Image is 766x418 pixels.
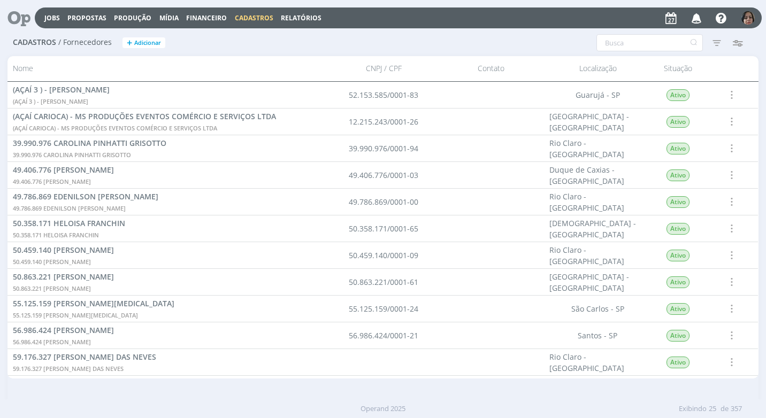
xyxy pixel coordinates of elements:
span: Ativo [667,196,690,208]
span: 25 [709,404,716,414]
span: / Fornecedores [58,38,112,47]
button: Produção [111,14,155,22]
span: Ativo [667,89,690,101]
span: Ativo [667,303,690,315]
div: 50.459.140/0001-09 [331,242,438,268]
span: Ativo [667,330,690,342]
span: + [127,37,132,49]
span: 50.863.221 [PERSON_NAME] [13,272,114,282]
span: Rio Claro - [GEOGRAPHIC_DATA] [550,138,625,159]
img: 6 [741,11,755,25]
span: [GEOGRAPHIC_DATA] - [GEOGRAPHIC_DATA] [550,272,630,293]
span: de [721,404,729,414]
span: Ativo [667,169,690,181]
span: 39.990.976 CAROLINA PINHATTI GRISOTTO [13,151,131,159]
span: 49.786.869 EDENILSON [PERSON_NAME] [13,204,126,212]
div: Nome [7,59,330,78]
span: Rio Claro - [GEOGRAPHIC_DATA] [550,352,625,373]
button: Financeiro [183,14,230,22]
span: Guarujá - SP [576,90,620,100]
div: 55.125.159/0001-24 [331,296,438,322]
button: Jobs [41,14,63,22]
div: 56.986.424/0001-21 [331,322,438,349]
a: 50.459.140 [PERSON_NAME]50.459.140 [PERSON_NAME] [13,244,114,267]
div: Contato [438,59,545,78]
span: Rio Claro - [GEOGRAPHIC_DATA] [550,378,625,400]
span: 59.653.636 [PERSON_NAME] [13,378,114,389]
span: Exibindo [679,404,707,414]
span: 59.176.327 [PERSON_NAME] DAS NEVES [13,365,124,373]
span: Ativo [667,143,690,154]
div: CNPJ / CPF [331,59,438,78]
a: 50.863.221 [PERSON_NAME]50.863.221 [PERSON_NAME] [13,271,114,293]
span: 59.176.327 [PERSON_NAME] DAS NEVES [13,352,156,362]
span: (AÇAÍ CARIOCA) - MS PRODUÇÕES EVENTOS COMÉRCIO E SERVIÇOS LTDA [13,111,276,121]
span: Financeiro [186,13,227,22]
a: Jobs [44,13,60,22]
a: (AÇAÍ 3 ) - [PERSON_NAME](AÇAÍ 3 ) - [PERSON_NAME] [13,84,110,106]
span: 50.459.140 [PERSON_NAME] [13,245,114,255]
div: 49.406.776/0001-03 [331,162,438,188]
span: Ativo [667,276,690,288]
div: 49.786.869/0001-00 [331,189,438,215]
a: 56.986.424 [PERSON_NAME]56.986.424 [PERSON_NAME] [13,324,114,347]
span: 56.986.424 [PERSON_NAME] [13,325,114,335]
a: 59.176.327 [PERSON_NAME] DAS NEVES59.176.327 [PERSON_NAME] DAS NEVES [13,351,156,374]
span: Adicionar [134,40,161,47]
button: Relatórios [278,14,325,22]
span: 50.358.171 HELOISA FRANCHIN [13,218,125,228]
button: Propostas [64,14,110,22]
span: 49.406.776 [PERSON_NAME] [13,165,114,175]
a: Propostas [67,13,106,22]
div: 39.990.976/0001-94 [331,135,438,161]
div: 52.153.585/0001-83 [331,82,438,108]
a: 49.406.776 [PERSON_NAME]49.406.776 [PERSON_NAME] [13,164,114,187]
span: 357 [731,404,742,414]
a: 49.786.869 EDENILSON [PERSON_NAME]49.786.869 EDENILSON [PERSON_NAME] [13,191,158,213]
span: 55.125.159 [PERSON_NAME][MEDICAL_DATA] [13,311,138,319]
a: 55.125.159 [PERSON_NAME][MEDICAL_DATA]55.125.159 [PERSON_NAME][MEDICAL_DATA] [13,298,174,320]
button: Mídia [156,14,182,22]
span: Ativo [667,116,690,128]
span: 49.786.869 EDENILSON [PERSON_NAME] [13,191,158,202]
span: Duque de Caxias - [GEOGRAPHIC_DATA] [550,165,625,186]
span: [DEMOGRAPHIC_DATA] - [GEOGRAPHIC_DATA] [550,218,637,239]
span: 56.986.424 [PERSON_NAME] [13,338,91,346]
span: 50.459.140 [PERSON_NAME] [13,258,91,266]
a: (AÇAÍ CARIOCA) - MS PRODUÇÕES EVENTOS COMÉRCIO E SERVIÇOS LTDA(AÇAÍ CARIOCA) - MS PRODUÇÕES EVENT... [13,111,276,133]
span: 49.406.776 [PERSON_NAME] [13,177,91,185]
button: Cadastros [232,14,277,22]
span: 50.863.221 [PERSON_NAME] [13,284,91,292]
div: 12.215.243/0001-26 [331,109,438,135]
span: 50.358.171 HELOISA FRANCHIN [13,231,99,239]
span: Rio Claro - [GEOGRAPHIC_DATA] [550,245,625,266]
span: 55.125.159 [PERSON_NAME][MEDICAL_DATA] [13,298,174,308]
span: Ativo [667,223,690,235]
button: 6 [741,9,755,27]
input: Busca [596,34,703,51]
a: 50.358.171 HELOISA FRANCHIN50.358.171 HELOISA FRANCHIN [13,218,125,240]
span: Cadastros [235,13,273,22]
span: 39.990.976 CAROLINA PINHATTI GRISOTTO [13,138,166,148]
span: [GEOGRAPHIC_DATA] - [GEOGRAPHIC_DATA] [550,111,630,133]
a: 39.990.976 CAROLINA PINHATTI GRISOTTO39.990.976 CAROLINA PINHATTI GRISOTTO [13,137,166,160]
span: Cadastros [13,38,56,47]
span: Rio Claro - [GEOGRAPHIC_DATA] [550,191,625,213]
div: Situação [652,59,705,78]
a: Relatórios [281,13,321,22]
div: Localização [545,59,652,78]
button: +Adicionar [122,37,165,49]
div: 50.358.171/0001-65 [331,215,438,242]
span: Santos - SP [578,330,618,340]
a: Produção [114,13,151,22]
span: Ativo [667,357,690,368]
span: São Carlos - SP [571,304,624,314]
span: (AÇAÍ 3 ) - [PERSON_NAME] [13,97,88,105]
span: (AÇAÍ CARIOCA) - MS PRODUÇÕES EVENTOS COMÉRCIO E SERVIÇOS LTDA [13,124,217,132]
div: 50.863.221/0001-61 [331,269,438,295]
a: 59.653.636 [PERSON_NAME]59.653.636 [PERSON_NAME] [13,378,114,400]
a: Mídia [159,13,179,22]
span: (AÇAÍ 3 ) - [PERSON_NAME] [13,84,110,95]
span: Ativo [667,250,690,261]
